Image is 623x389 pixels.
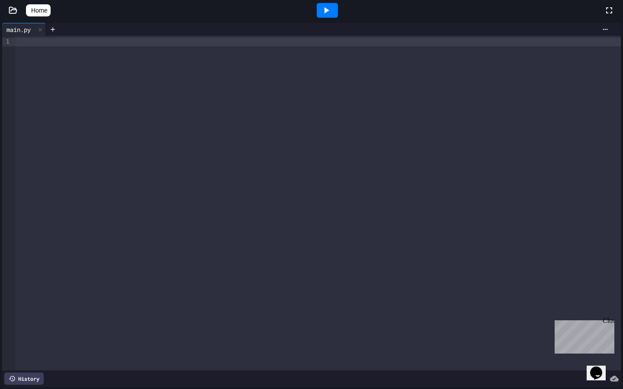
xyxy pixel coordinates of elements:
[2,38,11,46] div: 1
[26,4,51,16] a: Home
[31,6,47,15] span: Home
[3,3,60,55] div: Chat with us now!Close
[551,317,614,354] iframe: chat widget
[587,354,614,380] iframe: chat widget
[4,373,44,385] div: History
[2,25,35,34] div: main.py
[2,23,46,36] div: main.py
